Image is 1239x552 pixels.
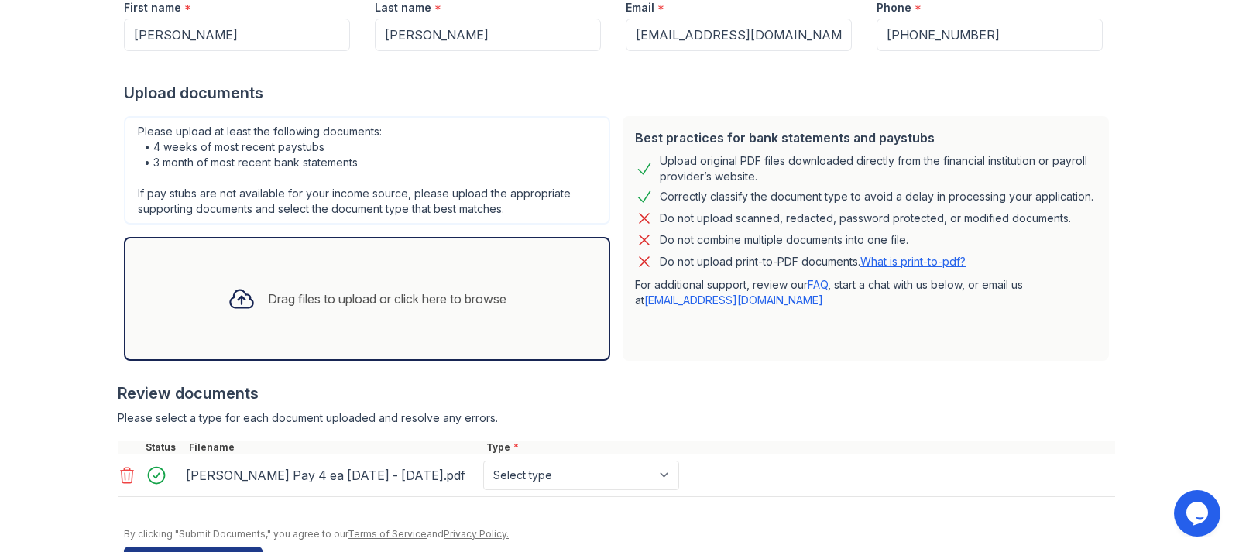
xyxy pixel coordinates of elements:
[186,441,483,454] div: Filename
[644,293,823,307] a: [EMAIL_ADDRESS][DOMAIN_NAME]
[268,290,506,308] div: Drag files to upload or click here to browse
[444,528,509,540] a: Privacy Policy.
[660,153,1097,184] div: Upload original PDF files downloaded directly from the financial institution or payroll provider’...
[660,231,908,249] div: Do not combine multiple documents into one file.
[1174,490,1224,537] iframe: chat widget
[118,382,1115,404] div: Review documents
[660,209,1071,228] div: Do not upload scanned, redacted, password protected, or modified documents.
[860,255,966,268] a: What is print-to-pdf?
[124,82,1115,104] div: Upload documents
[118,410,1115,426] div: Please select a type for each document uploaded and resolve any errors.
[483,441,1115,454] div: Type
[635,277,1097,308] p: For additional support, review our , start a chat with us below, or email us at
[635,129,1097,147] div: Best practices for bank statements and paystubs
[124,116,610,225] div: Please upload at least the following documents: • 4 weeks of most recent paystubs • 3 month of mo...
[808,278,828,291] a: FAQ
[348,528,427,540] a: Terms of Service
[660,254,966,269] p: Do not upload print-to-PDF documents.
[186,463,477,488] div: [PERSON_NAME] Pay 4 ea [DATE] - [DATE].pdf
[142,441,186,454] div: Status
[660,187,1093,206] div: Correctly classify the document type to avoid a delay in processing your application.
[124,528,1115,540] div: By clicking "Submit Documents," you agree to our and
